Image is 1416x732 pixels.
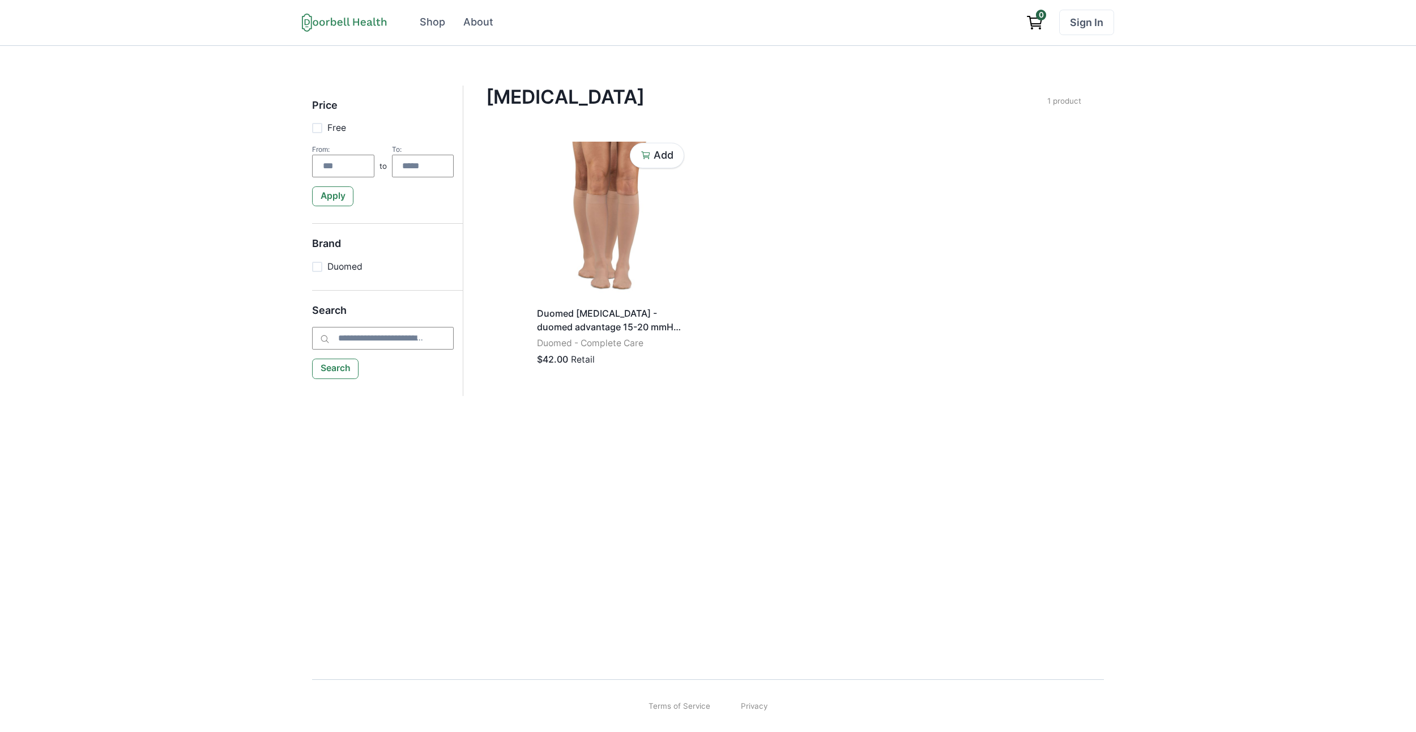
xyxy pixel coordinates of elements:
a: Shop [412,10,453,35]
span: 0 [1036,10,1046,20]
div: From: [312,145,374,154]
p: Duomed - Complete Care [537,337,682,350]
p: $42.00 [537,352,568,366]
a: Duomed [MEDICAL_DATA] - duomed advantage 15-20 mmHg calf extra-wide standard open toe almond larg... [532,139,688,376]
p: Retail [571,353,595,367]
button: Search [312,359,359,379]
button: Apply [312,186,353,207]
h5: Search [312,304,454,327]
a: Terms of Service [649,700,710,712]
p: Duomed [327,260,362,274]
p: Add [654,149,673,161]
h5: Price [312,99,454,122]
a: Privacy [741,700,767,712]
a: View cart [1021,10,1049,35]
p: 1 product [1047,95,1081,107]
h4: [MEDICAL_DATA] [486,86,1047,108]
div: Shop [420,15,445,30]
p: Free [327,121,346,135]
button: Add [630,143,684,168]
div: About [463,15,493,30]
a: About [455,10,501,35]
p: Duomed [MEDICAL_DATA] - duomed advantage 15-20 mmHg calf extra-wide standard open toe almond large [537,307,682,334]
img: 4olxheni1ecvyw9s3wbpe3pxyypx [532,139,688,299]
div: To: [392,145,454,154]
p: to [379,160,387,177]
a: Sign In [1059,10,1114,35]
h5: Brand [312,237,454,260]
